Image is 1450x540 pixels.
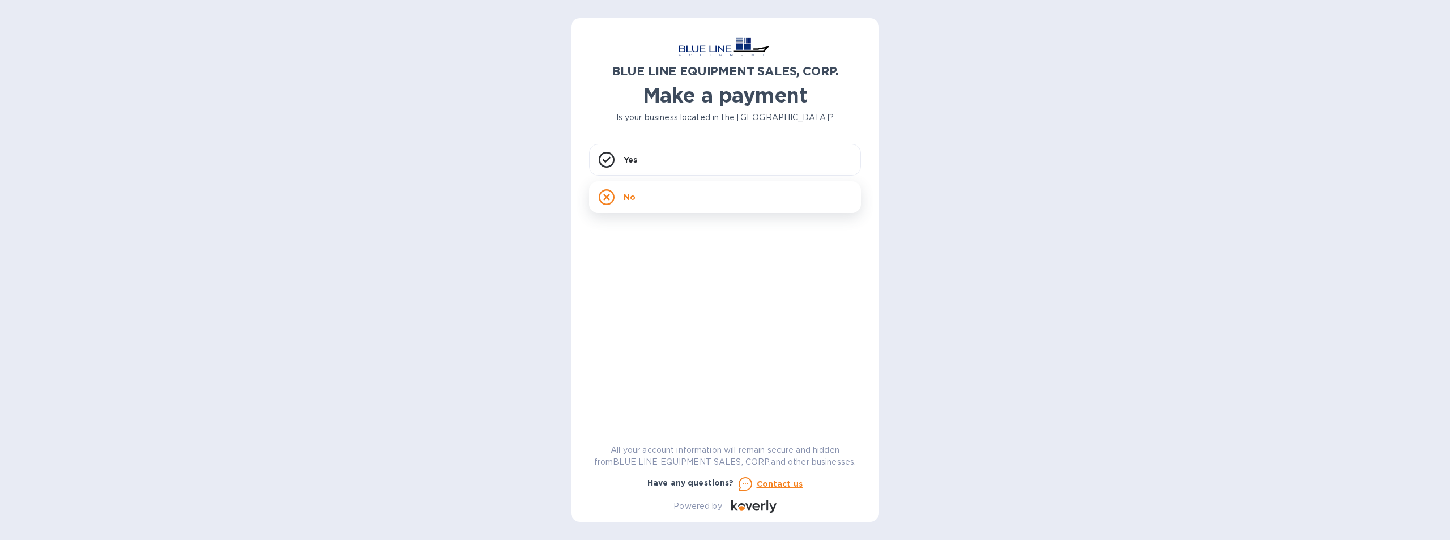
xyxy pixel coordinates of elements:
p: Powered by [673,500,722,512]
p: Is your business located in the [GEOGRAPHIC_DATA]? [589,112,861,124]
p: All your account information will remain secure and hidden from BLUE LINE EQUIPMENT SALES, CORP. ... [589,444,861,468]
h1: Make a payment [589,83,861,107]
p: No [624,192,636,203]
b: BLUE LINE EQUIPMENT SALES, CORP. [612,64,838,78]
u: Contact us [757,479,803,488]
p: Yes [624,154,637,165]
b: Have any questions? [647,478,734,487]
